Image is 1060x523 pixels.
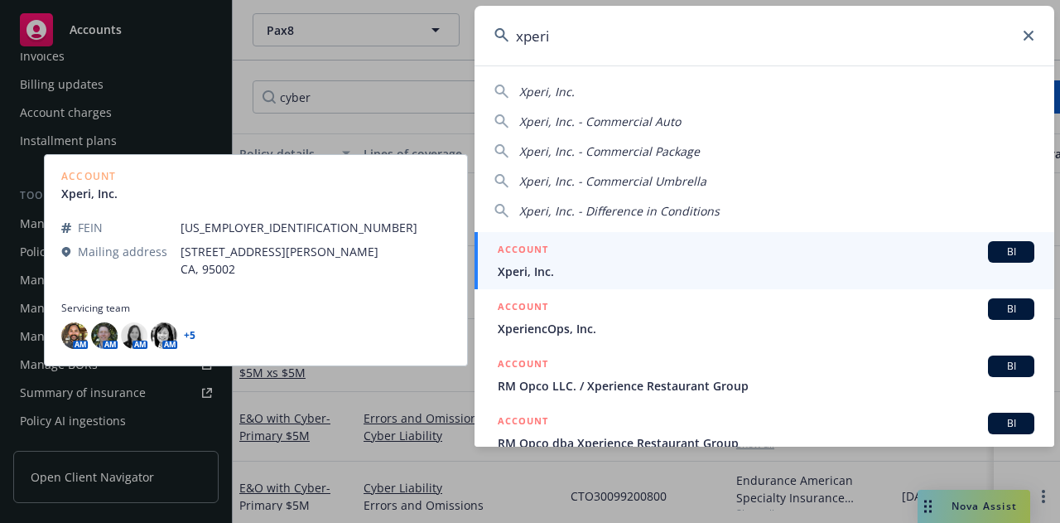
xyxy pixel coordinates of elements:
[519,84,575,99] span: Xperi, Inc.
[475,6,1054,65] input: Search...
[498,434,1034,452] span: RM Opco dba Xperience Restaurant Group
[995,245,1028,259] span: BI
[498,241,548,261] h5: ACCOUNT
[995,359,1028,374] span: BI
[995,416,1028,431] span: BI
[498,263,1034,280] span: Xperi, Inc.
[475,232,1054,289] a: ACCOUNTBIXperi, Inc.
[498,413,548,433] h5: ACCOUNT
[498,320,1034,337] span: XperiencOps, Inc.
[995,302,1028,317] span: BI
[475,346,1054,404] a: ACCOUNTBIRM Opco LLC. / Xperience Restaurant Group
[519,173,706,189] span: Xperi, Inc. - Commercial Umbrella
[498,356,548,375] h5: ACCOUNT
[498,377,1034,395] span: RM Opco LLC. / Xperience Restaurant Group
[519,143,700,159] span: Xperi, Inc. - Commercial Package
[519,114,681,129] span: Xperi, Inc. - Commercial Auto
[498,298,548,318] h5: ACCOUNT
[475,289,1054,346] a: ACCOUNTBIXperiencOps, Inc.
[519,203,720,219] span: Xperi, Inc. - Difference in Conditions
[475,404,1054,461] a: ACCOUNTBIRM Opco dba Xperience Restaurant Group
